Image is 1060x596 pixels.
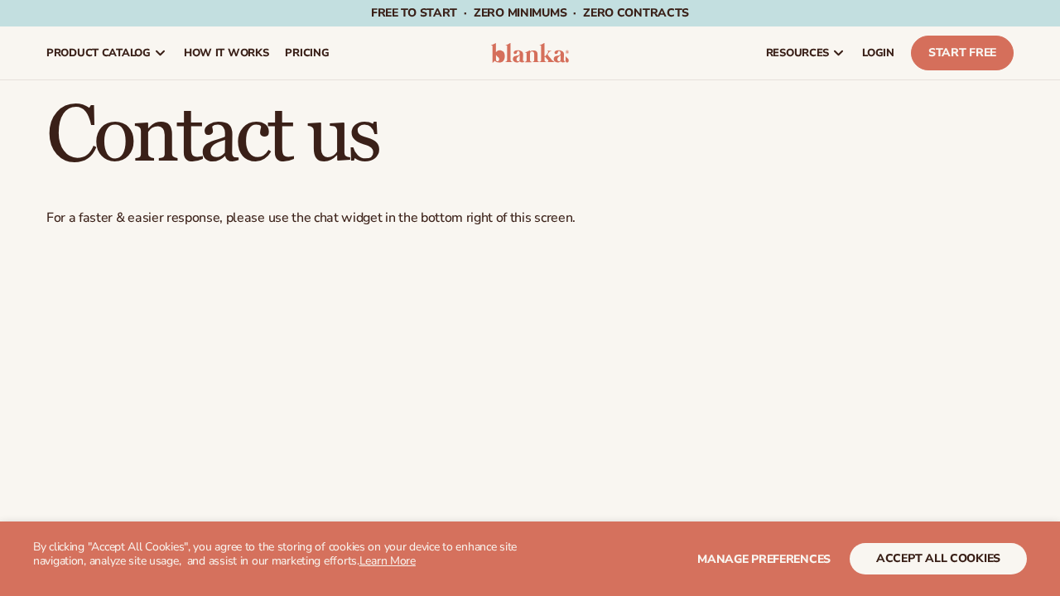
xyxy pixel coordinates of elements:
[766,46,829,60] span: resources
[850,543,1027,574] button: accept all cookies
[285,46,329,60] span: pricing
[359,553,416,569] a: Learn More
[46,209,1014,227] p: For a faster & easier response, please use the chat widget in the bottom right of this screen.
[491,43,569,63] img: logo
[862,46,894,60] span: LOGIN
[33,541,530,569] p: By clicking "Accept All Cookies", you agree to the storing of cookies on your device to enhance s...
[697,551,831,567] span: Manage preferences
[697,543,831,574] button: Manage preferences
[277,26,337,79] a: pricing
[854,26,903,79] a: LOGIN
[176,26,277,79] a: How It Works
[371,5,689,21] span: Free to start · ZERO minimums · ZERO contracts
[911,36,1014,70] a: Start Free
[758,26,854,79] a: resources
[184,46,269,60] span: How It Works
[38,26,176,79] a: product catalog
[46,46,151,60] span: product catalog
[46,97,1014,176] h1: Contact us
